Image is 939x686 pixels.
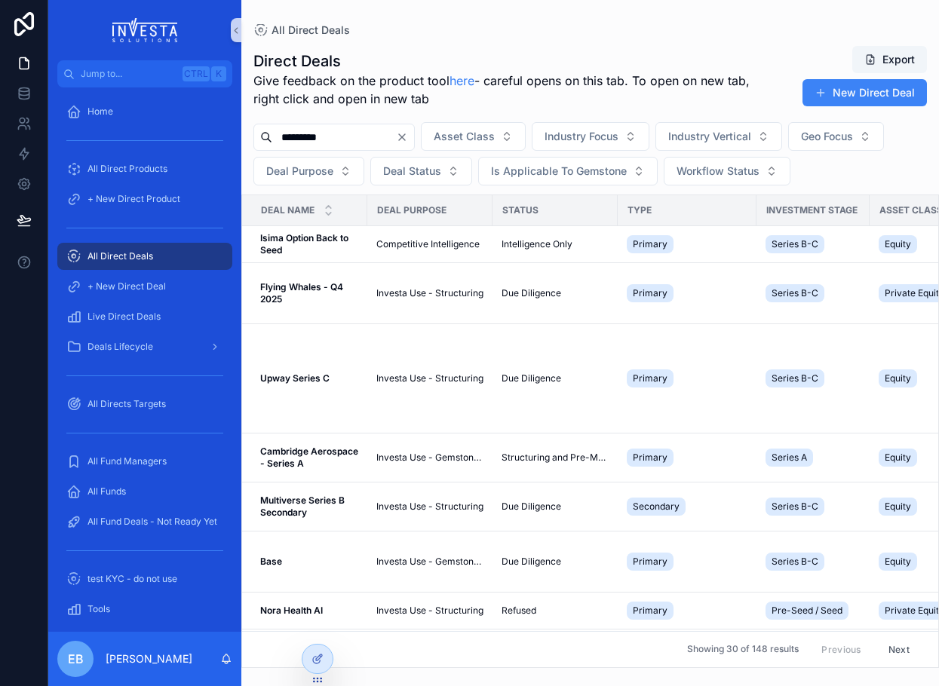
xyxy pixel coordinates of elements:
[627,446,747,470] a: Primary
[627,366,747,390] a: Primary
[766,281,861,305] a: Series B-C
[260,446,361,469] strong: Cambridge Aerospace - Series A
[57,243,232,270] a: All Direct Deals
[502,372,561,384] span: Due Diligence
[87,106,113,118] span: Home
[668,129,751,144] span: Industry Vertical
[502,238,609,250] a: Intelligence Only
[502,501,561,513] span: Due Diligence
[376,605,483,617] a: Investa Use - Structuring
[434,129,495,144] span: Asset Class
[87,516,217,528] span: All Fund Deals - Not Ready Yet
[772,605,842,617] span: Pre-Seed / Seed
[87,193,180,205] span: + New Direct Product
[87,311,161,323] span: Live Direct Deals
[260,556,282,567] strong: Base
[885,238,911,250] span: Equity
[87,398,166,410] span: All Directs Targets
[772,501,818,513] span: Series B-C
[677,164,759,179] span: Workflow Status
[502,372,609,384] a: Due Diligence
[788,122,884,151] button: Select Button
[57,390,232,418] a: All Directs Targets
[766,495,861,519] a: Series B-C
[213,68,225,80] span: K
[532,122,649,151] button: Select Button
[421,122,526,151] button: Select Button
[633,287,667,299] span: Primary
[491,164,627,179] span: Is Applicable To Gemstone
[383,164,441,179] span: Deal Status
[628,204,652,216] span: Type
[48,87,241,632] div: scrollable content
[376,238,480,250] span: Competitive Intelligence
[87,341,153,353] span: Deals Lifecycle
[57,185,232,213] a: + New Direct Product
[772,452,807,464] span: Series A
[57,478,232,505] a: All Funds
[87,485,126,498] span: All Funds
[87,280,166,292] span: + New Direct Deal
[376,287,483,299] a: Investa Use - Structuring
[57,60,232,87] button: Jump to...CtrlK
[502,605,536,617] span: Refused
[766,366,861,390] a: Series B-C
[766,550,861,574] a: Series B-C
[253,157,364,185] button: Select Button
[57,98,232,125] a: Home
[57,155,232,182] a: All Direct Products
[57,303,232,330] a: Live Direct Deals
[57,565,232,593] a: test KYC - do not use
[766,446,861,470] a: Series A
[370,157,472,185] button: Select Button
[253,72,761,108] span: Give feedback on the product tool - careful opens on this tab. To open on new tab, right click an...
[87,603,110,615] span: Tools
[885,452,911,464] span: Equity
[802,79,927,106] button: New Direct Deal
[687,644,799,656] span: Showing 30 of 148 results
[260,495,358,519] a: Multiverse Series B Secondary
[57,333,232,360] a: Deals Lifecycle
[106,651,192,666] p: [PERSON_NAME]
[87,573,177,585] span: test KYC - do not use
[545,129,618,144] span: Industry Focus
[87,250,153,262] span: All Direct Deals
[633,452,667,464] span: Primary
[260,556,358,568] a: Base
[272,23,350,38] span: All Direct Deals
[766,204,858,216] span: Investment Stage
[260,605,358,617] a: Nora Health AI
[57,508,232,535] a: All Fund Deals - Not Ready Yet
[260,495,347,518] strong: Multiverse Series B Secondary
[502,556,609,568] a: Due Diligence
[260,605,323,616] strong: Nora Health AI
[627,232,747,256] a: Primary
[57,448,232,475] a: All Fund Managers
[766,599,861,623] a: Pre-Seed / Seed
[772,372,818,384] span: Series B-C
[633,238,667,250] span: Primary
[502,287,609,299] a: Due Diligence
[396,131,414,143] button: Clear
[502,605,609,617] a: Refused
[68,650,84,668] span: EB
[633,605,667,617] span: Primary
[376,372,483,384] span: Investa Use - Structuring
[376,501,483,513] a: Investa Use - Structuring
[627,281,747,305] a: Primary
[502,452,609,464] a: Structuring and Pre-Marketing
[260,446,358,470] a: Cambridge Aerospace - Series A
[260,372,358,384] a: Upway Series C
[502,556,561,568] span: Due Diligence
[112,18,178,42] img: App logo
[633,372,667,384] span: Primary
[478,157,658,185] button: Select Button
[376,452,483,464] span: Investa Use - Gemstone Only
[627,599,747,623] a: Primary
[81,68,176,80] span: Jump to...
[502,287,561,299] span: Due Diligence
